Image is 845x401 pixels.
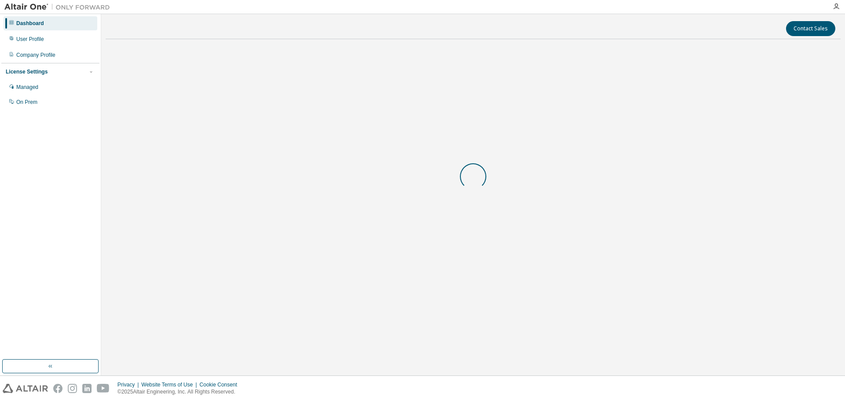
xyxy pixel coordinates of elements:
div: Company Profile [16,52,55,59]
button: Contact Sales [786,21,835,36]
img: facebook.svg [53,384,62,393]
div: User Profile [16,36,44,43]
div: Website Terms of Use [141,381,199,388]
img: youtube.svg [97,384,110,393]
img: instagram.svg [68,384,77,393]
div: License Settings [6,68,48,75]
div: Cookie Consent [199,381,242,388]
img: altair_logo.svg [3,384,48,393]
div: Managed [16,84,38,91]
p: © 2025 Altair Engineering, Inc. All Rights Reserved. [118,388,242,396]
img: linkedin.svg [82,384,92,393]
div: Privacy [118,381,141,388]
img: Altair One [4,3,114,11]
div: On Prem [16,99,37,106]
div: Dashboard [16,20,44,27]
